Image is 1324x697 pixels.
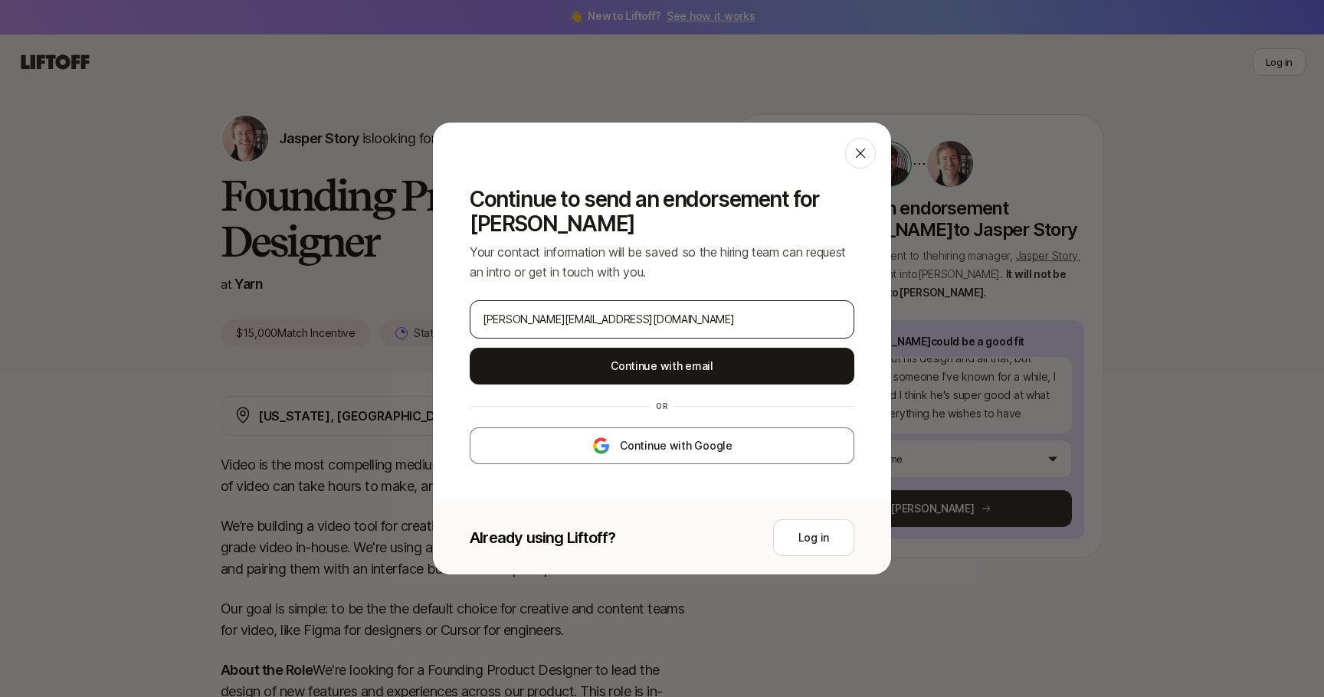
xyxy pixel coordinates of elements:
img: google-logo [592,437,611,455]
p: Already using Liftoff? [470,527,615,548]
button: Continue with email [470,348,854,384]
div: or [650,400,674,412]
p: Your contact information will be saved so the hiring team can request an intro or get in touch wi... [470,242,854,282]
input: Your personal email address [483,310,841,329]
button: Continue with Google [470,427,854,464]
p: Continue to send an endorsement for [PERSON_NAME] [470,187,854,236]
button: Log in [773,519,854,556]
